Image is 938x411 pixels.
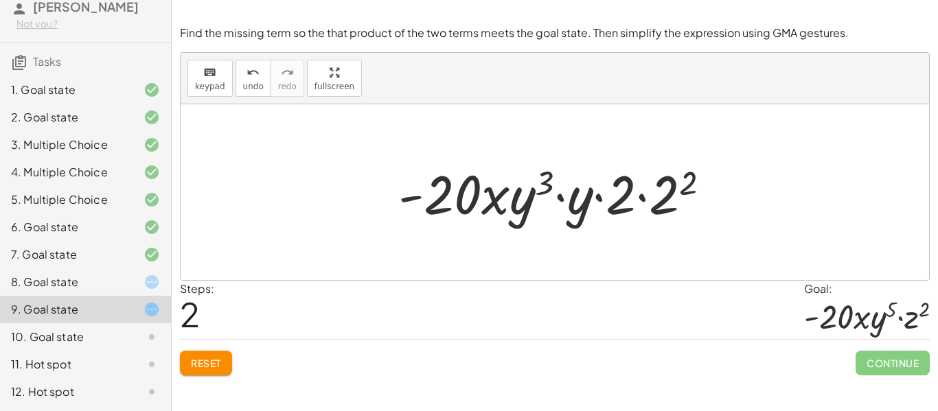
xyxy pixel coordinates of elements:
div: 10. Goal state [11,329,122,345]
span: redo [278,82,297,91]
div: 8. Goal state [11,274,122,290]
button: undoundo [236,60,271,97]
button: Reset [180,351,232,375]
span: Reset [191,357,221,369]
div: 4. Multiple Choice [11,164,122,180]
div: 2. Goal state [11,109,122,126]
div: Not you? [16,17,160,31]
span: 2 [180,293,200,335]
button: fullscreen [307,60,362,97]
label: Steps: [180,281,214,296]
i: Task not started. [144,356,160,373]
div: Goal: [804,281,930,297]
div: 5. Multiple Choice [11,191,122,208]
i: Task started. [144,274,160,290]
i: Task finished and correct. [144,82,160,98]
div: 6. Goal state [11,219,122,235]
i: Task not started. [144,384,160,400]
span: fullscreen [314,82,354,91]
span: undo [243,82,264,91]
i: Task started. [144,301,160,318]
button: redoredo [271,60,304,97]
button: keyboardkeypad [187,60,233,97]
span: keypad [195,82,225,91]
i: undo [247,64,260,81]
i: Task finished and correct. [144,219,160,235]
i: Task finished and correct. [144,191,160,208]
div: 9. Goal state [11,301,122,318]
p: Find the missing term so the that product of the two terms meets the goal state. Then simplify th... [180,25,930,41]
i: Task finished and correct. [144,164,160,180]
span: Tasks [33,54,61,69]
div: 7. Goal state [11,246,122,263]
div: 11. Hot spot [11,356,122,373]
div: 1. Goal state [11,82,122,98]
i: Task finished and correct. [144,137,160,153]
div: 12. Hot spot [11,384,122,400]
i: Task finished and correct. [144,246,160,263]
div: 3. Multiple Choice [11,137,122,153]
i: Task finished and correct. [144,109,160,126]
i: keyboard [203,64,216,81]
i: Task not started. [144,329,160,345]
i: redo [281,64,294,81]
